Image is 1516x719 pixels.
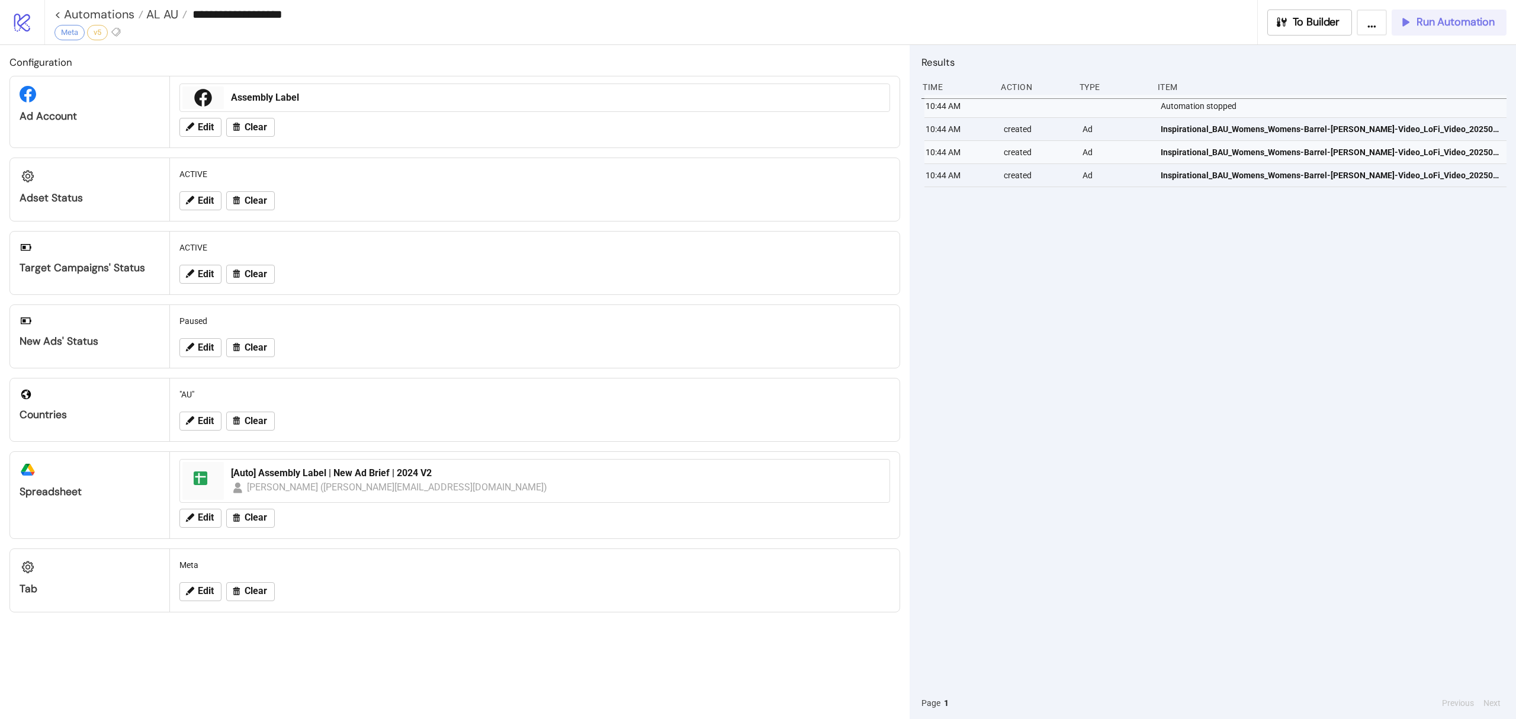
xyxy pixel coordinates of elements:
[87,25,108,40] div: v5
[921,696,940,710] span: Page
[20,408,160,422] div: Countries
[198,269,214,280] span: Edit
[54,8,143,20] a: < Automations
[245,512,267,523] span: Clear
[179,265,221,284] button: Edit
[1161,118,1501,140] a: Inspirational_BAU_Womens_Womens-Barrel-[PERSON_NAME]-Video_LoFi_Video_20250828_AU
[143,7,178,22] span: AL AU
[1293,15,1340,29] span: To Builder
[245,122,267,133] span: Clear
[226,338,275,357] button: Clear
[1161,123,1501,136] span: Inspirational_BAU_Womens_Womens-Barrel-[PERSON_NAME]-Video_LoFi_Video_20250828_AU
[198,416,214,426] span: Edit
[20,335,160,348] div: New Ads' Status
[1081,141,1151,163] div: Ad
[231,467,882,480] div: [Auto] Assembly Label | New Ad Brief | 2024 V2
[940,696,952,710] button: 1
[924,118,994,140] div: 10:44 AM
[1438,696,1478,710] button: Previous
[1392,9,1507,36] button: Run Automation
[20,582,160,596] div: Tab
[1160,95,1509,117] div: Automation stopped
[198,586,214,596] span: Edit
[1003,118,1072,140] div: created
[20,191,160,205] div: Adset Status
[198,122,214,133] span: Edit
[924,95,994,117] div: 10:44 AM
[175,236,895,259] div: ACTIVE
[175,310,895,332] div: Paused
[179,191,221,210] button: Edit
[179,338,221,357] button: Edit
[245,342,267,353] span: Clear
[226,265,275,284] button: Clear
[245,586,267,596] span: Clear
[198,195,214,206] span: Edit
[226,582,275,601] button: Clear
[175,163,895,185] div: ACTIVE
[245,269,267,280] span: Clear
[226,118,275,137] button: Clear
[1161,169,1501,182] span: Inspirational_BAU_Womens_Womens-Barrel-[PERSON_NAME]-Video_LoFi_Video_20250828_AU
[198,512,214,523] span: Edit
[54,25,85,40] div: Meta
[9,54,900,70] h2: Configuration
[20,485,160,499] div: Spreadsheet
[231,91,882,104] div: Assembly Label
[1480,696,1504,710] button: Next
[1161,141,1501,163] a: Inspirational_BAU_Womens_Womens-Barrel-[PERSON_NAME]-Video_LoFi_Video_20250828_AU
[245,195,267,206] span: Clear
[1081,164,1151,187] div: Ad
[226,191,275,210] button: Clear
[924,164,994,187] div: 10:44 AM
[1157,76,1507,98] div: Item
[143,8,187,20] a: AL AU
[924,141,994,163] div: 10:44 AM
[175,383,895,406] div: "AU"
[179,412,221,431] button: Edit
[175,554,895,576] div: Meta
[1078,76,1148,98] div: Type
[921,76,991,98] div: Time
[226,509,275,528] button: Clear
[1081,118,1151,140] div: Ad
[20,261,160,275] div: Target Campaigns' Status
[1161,164,1501,187] a: Inspirational_BAU_Womens_Womens-Barrel-[PERSON_NAME]-Video_LoFi_Video_20250828_AU
[1000,76,1069,98] div: Action
[1003,141,1072,163] div: created
[20,110,160,123] div: Ad Account
[179,118,221,137] button: Edit
[1357,9,1387,36] button: ...
[1003,164,1072,187] div: created
[245,416,267,426] span: Clear
[179,509,221,528] button: Edit
[1267,9,1353,36] button: To Builder
[198,342,214,353] span: Edit
[921,54,1507,70] h2: Results
[226,412,275,431] button: Clear
[247,480,548,495] div: [PERSON_NAME] ([PERSON_NAME][EMAIL_ADDRESS][DOMAIN_NAME])
[1161,146,1501,159] span: Inspirational_BAU_Womens_Womens-Barrel-[PERSON_NAME]-Video_LoFi_Video_20250828_AU
[179,582,221,601] button: Edit
[1417,15,1495,29] span: Run Automation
